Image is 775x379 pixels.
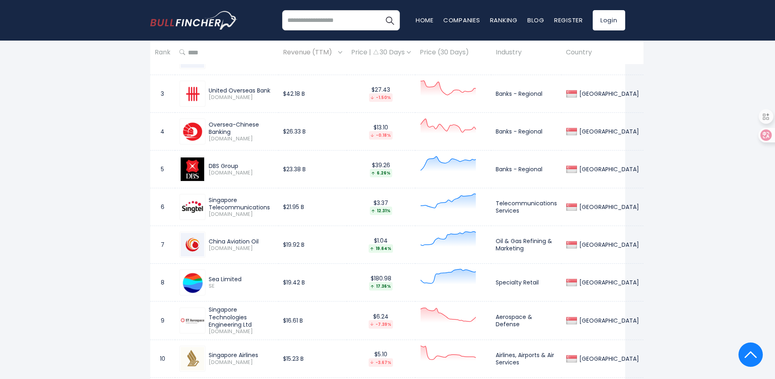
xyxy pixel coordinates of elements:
[369,282,393,291] div: 17.36%
[370,207,392,215] div: 12.31%
[209,94,274,101] span: [DOMAIN_NAME]
[150,41,175,65] th: Rank
[209,211,274,218] span: [DOMAIN_NAME]
[577,90,639,97] div: [GEOGRAPHIC_DATA]
[209,136,274,142] span: [DOMAIN_NAME]
[577,203,639,211] div: [GEOGRAPHIC_DATA]
[561,41,643,65] th: Country
[278,151,347,188] td: $23.38 B
[209,245,274,252] span: [DOMAIN_NAME]
[150,75,175,113] td: 3
[491,226,561,264] td: Oil & Gas Refining & Marketing
[369,320,393,329] div: -7.39%
[491,113,561,151] td: Banks - Regional
[209,196,274,211] div: Singapore Telecommunications
[577,317,639,324] div: [GEOGRAPHIC_DATA]
[209,87,274,94] div: United Overseas Bank
[416,16,434,24] a: Home
[209,306,274,328] div: Singapore Technologies Engineering Ltd
[351,275,411,291] div: $180.98
[491,264,561,301] td: Specialty Retail
[577,128,639,135] div: [GEOGRAPHIC_DATA]
[351,199,411,215] div: $3.37
[491,41,561,65] th: Industry
[150,340,175,377] td: 10
[351,124,411,140] div: $13.10
[181,195,204,219] img: Z74.SI.png
[369,244,393,253] div: 19.64%
[491,151,561,188] td: Banks - Regional
[380,10,400,30] button: Search
[150,226,175,264] td: 7
[209,276,274,283] div: Sea Limited
[490,16,518,24] a: Ranking
[278,113,347,151] td: $26.33 B
[369,131,393,140] div: -0.18%
[577,241,639,248] div: [GEOGRAPHIC_DATA]
[209,283,274,290] span: SE
[351,48,411,57] div: Price | 30 Days
[577,355,639,362] div: [GEOGRAPHIC_DATA]
[491,301,561,340] td: Aerospace & Defense
[491,340,561,377] td: Airlines, Airports & Air Services
[415,41,491,65] th: Price (30 Days)
[278,264,347,301] td: $19.42 B
[351,162,411,177] div: $39.26
[369,358,393,367] div: -3.67%
[209,351,274,359] div: Singapore Airlines
[554,16,583,24] a: Register
[278,301,347,340] td: $16.61 B
[150,188,175,226] td: 6
[209,162,274,170] div: DBS Group
[181,120,204,143] img: O39.SI.png
[491,75,561,113] td: Banks - Regional
[283,46,336,59] span: Revenue (TTM)
[181,82,204,106] img: U11.SI.png
[209,238,274,245] div: China Aviation Oil
[150,301,175,340] td: 9
[181,157,204,181] img: D05.SI.png
[527,16,544,24] a: Blog
[181,271,204,294] img: SE.png
[443,16,480,24] a: Companies
[593,10,625,30] a: Login
[351,351,411,366] div: $5.10
[577,166,639,173] div: [GEOGRAPHIC_DATA]
[209,359,274,366] span: [DOMAIN_NAME]
[209,170,274,177] span: [DOMAIN_NAME]
[150,113,175,151] td: 4
[150,11,237,30] a: Go to homepage
[278,226,347,264] td: $19.92 B
[278,188,347,226] td: $21.95 B
[181,233,204,256] img: G92.SI.png
[150,264,175,301] td: 8
[209,121,274,136] div: Oversea-Chinese Banking
[351,313,411,329] div: $6.24
[150,11,237,30] img: bullfincher logo
[369,93,393,102] div: -1.50%
[278,340,347,377] td: $15.23 B
[577,279,639,286] div: [GEOGRAPHIC_DATA]
[209,328,274,335] span: [DOMAIN_NAME]
[370,169,392,177] div: 6.26%
[181,347,204,370] img: C6L.SI.png
[278,75,347,113] td: $42.18 B
[491,188,561,226] td: Telecommunications Services
[181,318,204,323] img: S63.SI.png
[351,86,411,102] div: $27.43
[351,237,411,253] div: $1.04
[150,151,175,188] td: 5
